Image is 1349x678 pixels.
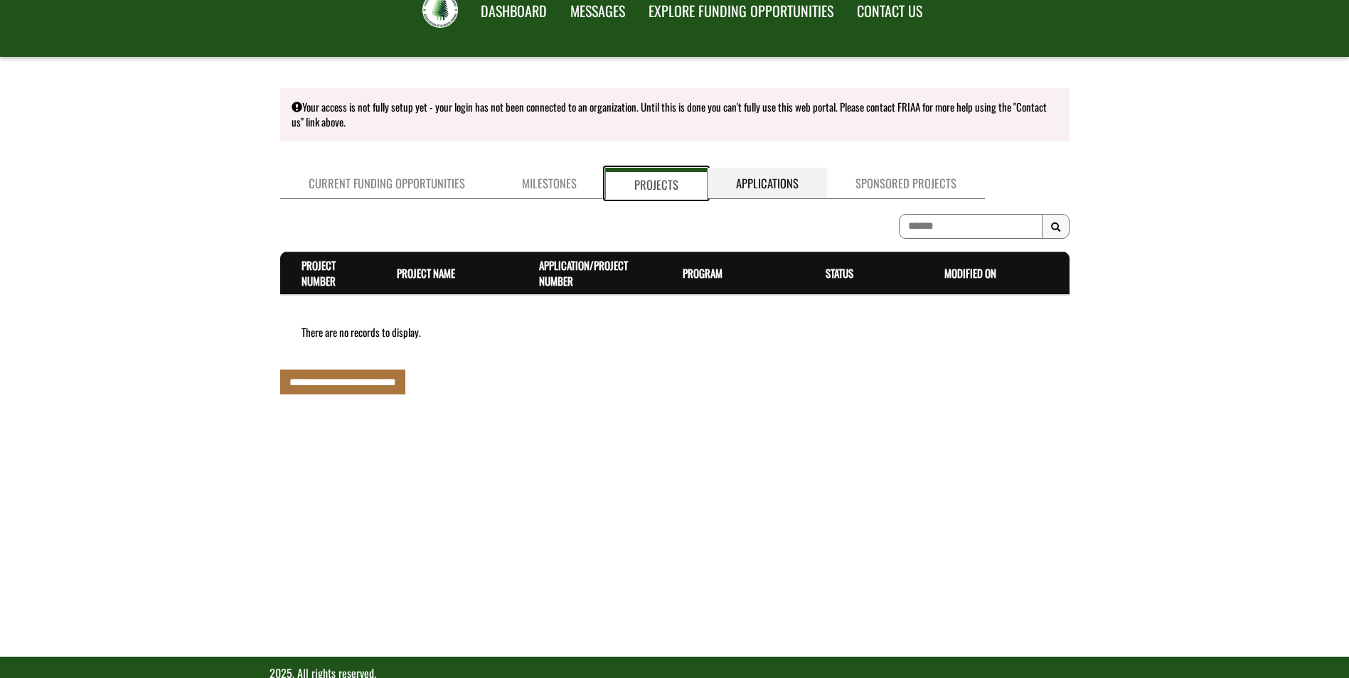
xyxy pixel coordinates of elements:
[280,325,1070,340] div: There are no records to display.
[539,257,628,288] a: Application/Project Number
[1042,252,1069,295] th: Actions
[397,265,455,281] a: Project Name
[899,214,1043,239] input: To search on partial text, use the asterisk (*) wildcard character.
[605,168,708,200] a: Projects
[280,88,1070,141] div: Your access is not fully setup yet - your login has not been connected to an organization. Until ...
[494,168,605,200] a: Milestones
[944,265,996,281] a: Modified On
[280,168,494,200] a: Current Funding Opportunities
[827,168,985,200] a: Sponsored Projects
[708,168,827,200] a: Applications
[1042,214,1070,240] button: Search Results
[826,265,853,281] a: Status
[683,265,723,281] a: Program
[302,257,336,288] a: Project Number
